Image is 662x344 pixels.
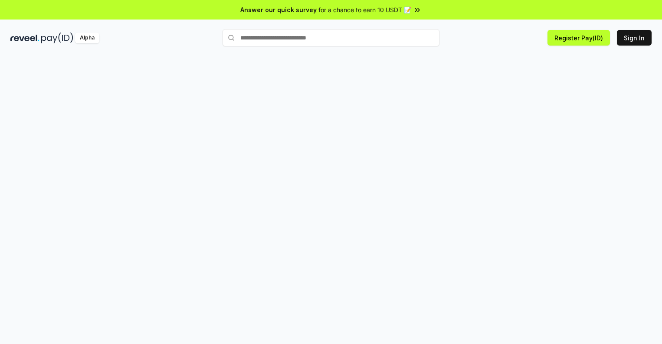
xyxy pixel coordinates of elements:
[10,33,39,43] img: reveel_dark
[240,5,317,14] span: Answer our quick survey
[75,33,99,43] div: Alpha
[41,33,73,43] img: pay_id
[318,5,411,14] span: for a chance to earn 10 USDT 📝
[547,30,610,46] button: Register Pay(ID)
[617,30,652,46] button: Sign In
